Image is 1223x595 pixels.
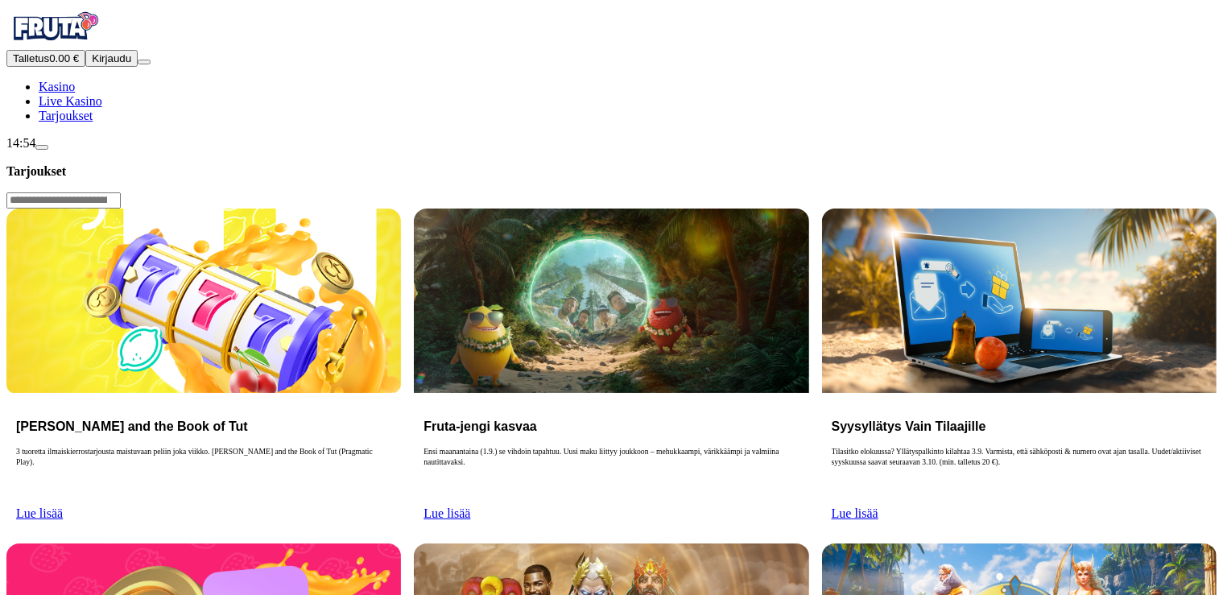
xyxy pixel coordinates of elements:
button: Kirjaudu [85,50,138,67]
span: 0.00 € [49,52,79,64]
span: Tarjoukset [39,109,93,122]
a: Lue lisää [16,506,63,520]
input: Search [6,192,121,209]
span: Talletus [13,52,49,64]
span: 14:54 [6,136,35,150]
span: Kirjaudu [92,52,131,64]
nav: Primary [6,6,1217,123]
img: Syysyllätys Vain Tilaajille [822,209,1217,393]
img: Fruta [6,6,103,47]
p: 3 tuoretta ilmaiskierrostarjousta maistuvaan peliin joka viikko. [PERSON_NAME] and the Book of Tu... [16,447,391,498]
img: Fruta-jengi kasvaa [414,209,808,393]
a: gift-inverted iconTarjoukset [39,109,93,122]
button: Talletusplus icon0.00 € [6,50,85,67]
img: John Hunter and the Book of Tut [6,209,401,393]
a: diamond iconKasino [39,80,75,93]
a: Fruta [6,35,103,49]
h3: Fruta-jengi kasvaa [424,419,799,434]
p: Tilasitko elokuussa? Yllätyspalkinto kilahtaa 3.9. Varmista, että sähköposti & numero ovat ajan t... [832,447,1207,498]
span: Kasino [39,80,75,93]
a: Lue lisää [832,506,878,520]
span: Live Kasino [39,94,102,108]
h3: [PERSON_NAME] and the Book of Tut [16,419,391,434]
a: Lue lisää [424,506,470,520]
p: Ensi maanantaina (1.9.) se vihdoin tapahtuu. Uusi maku liittyy joukkoon – mehukkaampi, värikkäämp... [424,447,799,498]
button: menu [138,60,151,64]
h3: Tarjoukset [6,163,1217,179]
button: live-chat [35,145,48,150]
h3: Syysyllätys Vain Tilaajille [832,419,1207,434]
a: poker-chip iconLive Kasino [39,94,102,108]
